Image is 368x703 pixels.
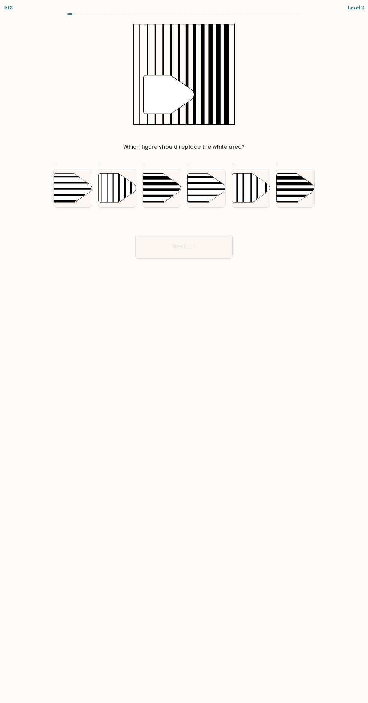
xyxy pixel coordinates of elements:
span: d. [187,160,192,169]
div: 1:13 [4,3,13,11]
span: b. [98,160,103,169]
div: Level 2 [348,3,364,11]
span: f. [276,160,279,169]
div: Which figure should replace the white area? [58,143,310,151]
span: e. [232,160,237,169]
button: Next [135,235,233,259]
span: a. [53,160,58,169]
span: c. [142,160,147,169]
g: " [144,75,194,114]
